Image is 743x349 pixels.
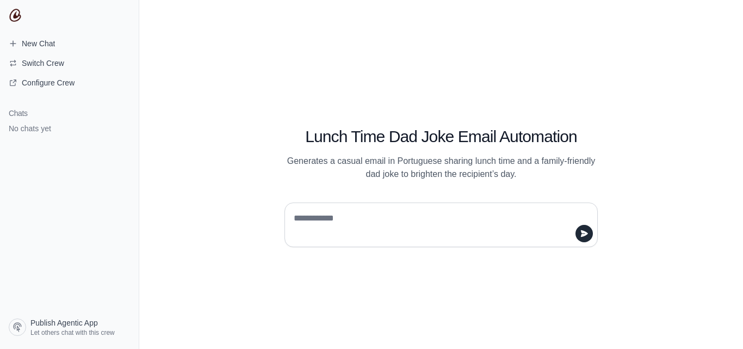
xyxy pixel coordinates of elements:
span: New Chat [22,38,55,49]
h1: Lunch Time Dad Joke Email Automation [284,127,598,146]
button: Switch Crew [4,54,134,72]
a: New Chat [4,35,134,52]
span: Configure Crew [22,77,75,88]
span: Let others chat with this crew [30,328,115,337]
span: Publish Agentic App [30,317,98,328]
img: CrewAI Logo [9,9,22,22]
a: Configure Crew [4,74,134,91]
a: Publish Agentic App Let others chat with this crew [4,314,134,340]
span: Switch Crew [22,58,64,69]
p: Generates a casual email in Portuguese sharing lunch time and a family-friendly dad joke to brigh... [284,155,598,181]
